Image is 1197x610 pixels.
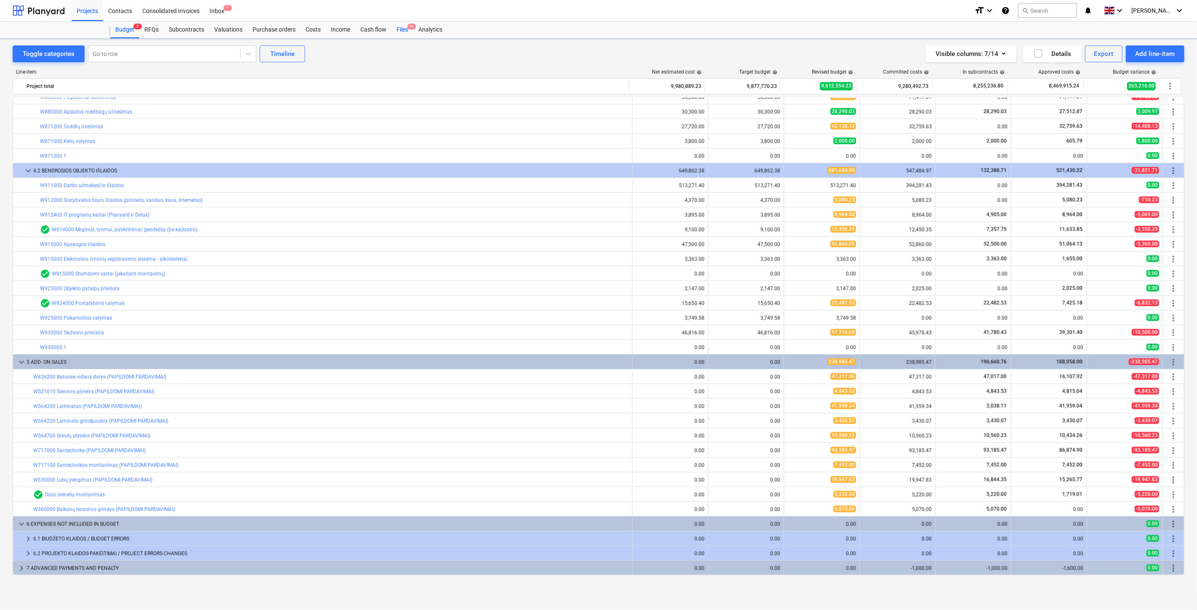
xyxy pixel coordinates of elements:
div: 5,080.23 [863,197,932,203]
div: 513,271.40 [787,183,856,188]
span: More actions [1168,534,1178,544]
div: 649,862.38 [636,168,705,174]
div: 0.00 [712,153,780,159]
a: Files9+ [391,21,413,38]
a: W915000 Elektroninė žmonių registravimo sistema - alkotesteriai [40,256,187,262]
div: 3,363.00 [712,256,780,262]
a: Dušo sienelių montavimas [45,492,105,498]
span: More actions [1168,549,1178,559]
a: W912400 IT programų kaštai (Planyard ir Delux) [40,212,149,218]
a: Income [326,21,355,38]
div: 15,650.40 [636,300,705,306]
span: 51,064.13 [1059,241,1083,247]
div: 3,749.58 [636,315,705,321]
div: 2,025.00 [863,286,932,292]
div: 4.2 BENDROSIOS OBJEKTO IŠLAIDOS [33,164,629,178]
div: 0.00 [787,345,856,350]
div: 47,317.00 [863,374,932,380]
span: 0.00 [1146,182,1159,188]
span: 22,482.53 [983,300,1008,306]
a: RFQs [139,21,164,38]
span: 0.00 [1146,314,1159,321]
div: 52,860.00 [863,241,932,247]
div: 47,500.00 [712,241,780,247]
div: 46,816.00 [712,330,780,336]
span: 28,290.03 [983,109,1008,114]
span: 1,800.00 [1136,138,1159,144]
a: W521010 Sieninės plytelės (PAPILDOMI PARDAVIMAI) [33,389,154,395]
div: 15,650.40 [712,300,780,306]
span: keyboard_arrow_right [23,534,33,544]
div: 30,300.00 [636,109,705,115]
a: W871000 Šiukšlių išvežimas [40,124,103,130]
span: 22,482.53 [830,300,856,306]
span: 8,964.00 [1061,212,1083,217]
div: 3,363.00 [863,256,932,262]
div: 3,363.00 [787,256,856,262]
span: More actions [1168,313,1178,323]
div: 0.00 [939,286,1008,292]
a: W360000 Balkonų terasinės grindys (PAPILDOMI PARDAVIMAI) [33,507,175,512]
div: 4,370.00 [636,197,705,203]
a: W564200 Laminatas (PAPILDOMI PARDAVIMAI) [33,403,142,409]
div: 28,290.03 [863,109,932,115]
span: More actions [1168,122,1178,132]
span: help [846,70,853,75]
span: Line-item has 2 RFQs [40,269,50,279]
div: Analytics [413,21,447,38]
a: W924000 Postatybinis valymas [52,300,125,306]
span: More actions [1168,357,1178,367]
span: 39,301.40 [1059,329,1083,335]
div: 27,720.00 [712,124,780,130]
span: More actions [1168,180,1178,191]
div: Approved costs [1038,69,1080,75]
a: W912000 Statybvietės biuro išlaidos (printeris, vanduo, kava, internetas) [40,197,203,203]
div: 0.00 [636,418,705,424]
span: help [771,70,777,75]
div: Add line-item [1135,48,1175,59]
span: More actions [1168,431,1178,441]
a: W717100 Santechnikos montavimas (PAPILDOMI PARDAVIMAI) [33,462,178,468]
div: 3,800.00 [636,138,705,144]
a: W880000 Apdailos medžiagų užnešimas [40,109,132,115]
span: 16,107.92 [1059,374,1083,379]
span: 521,430.22 [1056,167,1083,173]
div: 394,281.43 [863,183,932,188]
span: 2,000.00 [833,138,856,144]
span: More actions [1168,372,1178,382]
span: More actions [1168,269,1178,279]
div: 3,895.00 [636,212,705,218]
div: 513,271.40 [636,183,705,188]
span: 188,058.00 [1056,359,1083,365]
div: 47,500.00 [636,241,705,247]
span: 0.00 [1146,285,1159,292]
span: 4,843.53 [833,388,856,395]
span: 41,780.43 [983,329,1008,335]
div: 45,978.43 [863,330,932,336]
span: 0.00 [1146,270,1159,277]
span: More actions [1168,416,1178,426]
div: 0.00 [863,345,932,350]
span: 8,469,915.24 [1048,82,1080,90]
span: More actions [1168,460,1178,470]
button: Details [1023,45,1082,62]
i: format_size [974,5,984,16]
span: 3,038.11 [986,403,1008,409]
div: 238,985.47 [863,359,932,365]
div: Target budget [739,69,777,75]
span: 52,860.00 [830,241,856,247]
div: 0.00 [712,345,780,350]
span: 7,425.18 [1061,300,1083,306]
div: 0.00 [939,345,1008,350]
a: W530000 Lubų įrengimas (PAPILDOMI PARDAVIMAI) [33,477,152,483]
span: 52,500.00 [983,241,1008,247]
span: 0.00 [1146,255,1159,262]
span: keyboard_arrow_right [16,563,27,573]
span: -3,350.35 [1135,226,1159,233]
div: 41,959.34 [863,403,932,409]
div: 0.00 [863,153,932,159]
span: 3,430.07 [833,417,856,424]
span: More actions [1168,401,1178,411]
